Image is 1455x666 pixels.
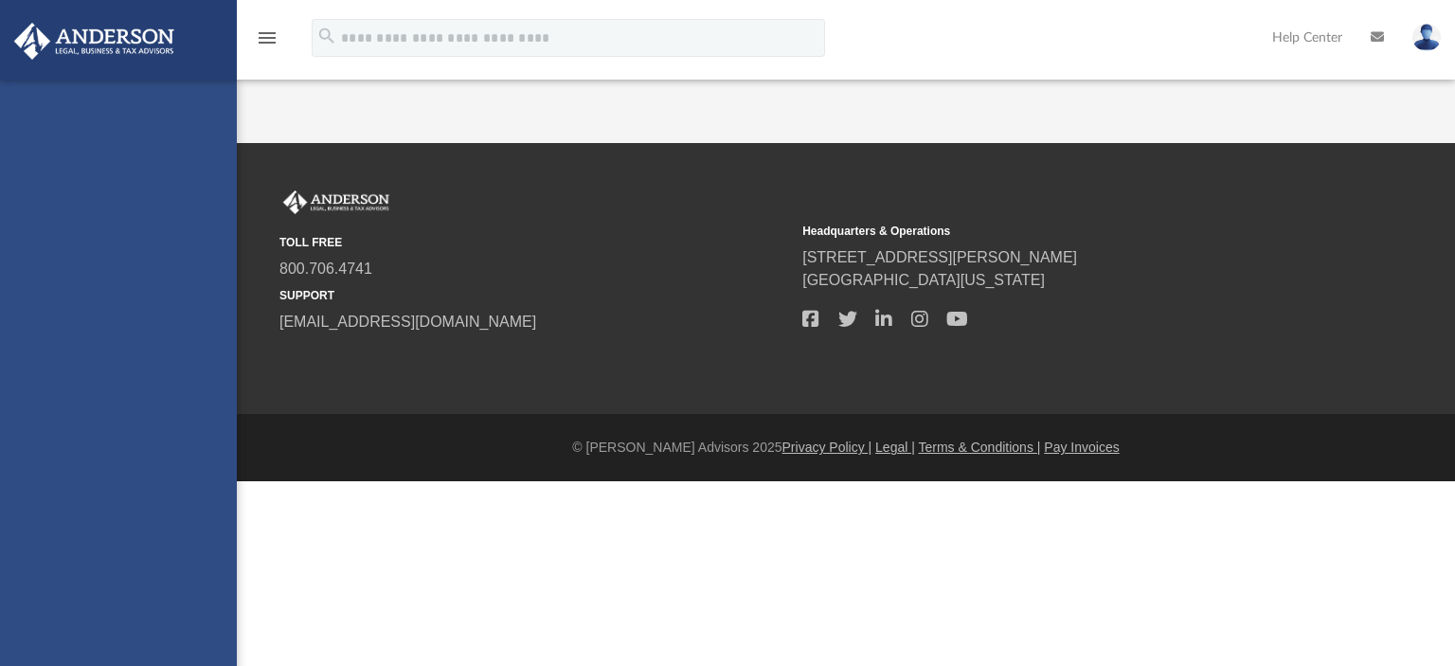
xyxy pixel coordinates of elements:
img: Anderson Advisors Platinum Portal [279,190,393,215]
a: Terms & Conditions | [919,440,1041,455]
a: [GEOGRAPHIC_DATA][US_STATE] [802,272,1045,288]
small: TOLL FREE [279,234,789,251]
a: Privacy Policy | [782,440,872,455]
small: Headquarters & Operations [802,223,1312,240]
a: Pay Invoices [1044,440,1119,455]
a: Legal | [875,440,915,455]
div: © [PERSON_NAME] Advisors 2025 [237,438,1455,458]
i: menu [256,27,278,49]
a: [EMAIL_ADDRESS][DOMAIN_NAME] [279,314,536,330]
img: User Pic [1412,24,1441,51]
img: Anderson Advisors Platinum Portal [9,23,180,60]
a: 800.706.4741 [279,261,372,277]
a: [STREET_ADDRESS][PERSON_NAME] [802,249,1077,265]
a: menu [256,36,278,49]
i: search [316,26,337,46]
small: SUPPORT [279,287,789,304]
